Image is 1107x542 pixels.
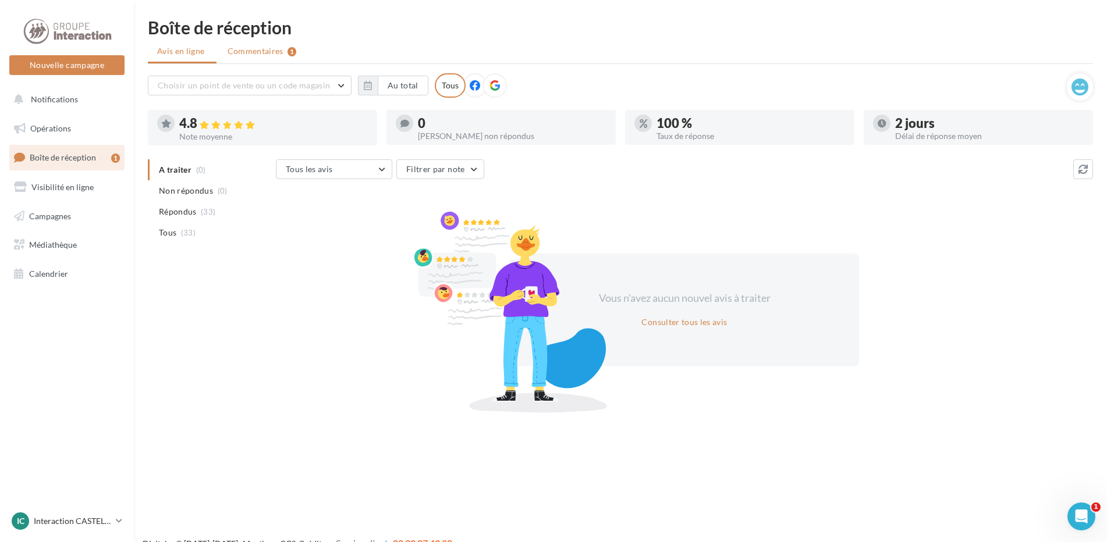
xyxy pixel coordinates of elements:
[17,515,24,527] span: IC
[201,207,215,216] span: (33)
[657,117,845,130] div: 100 %
[435,73,466,98] div: Tous
[895,132,1084,140] div: Délai de réponse moyen
[9,510,125,532] a: IC Interaction CASTELNAU
[637,315,732,329] button: Consulter tous les avis
[7,116,127,141] a: Opérations
[148,19,1093,36] div: Boîte de réception
[7,87,122,112] button: Notifications
[1091,502,1101,512] span: 1
[358,76,428,95] button: Au total
[159,227,176,238] span: Tous
[9,55,125,75] button: Nouvelle campagne
[657,132,845,140] div: Taux de réponse
[29,269,68,279] span: Calendrier
[218,186,228,195] span: (0)
[179,117,368,130] div: 4.8
[895,117,1084,130] div: 2 jours
[288,47,296,56] div: 1
[158,80,330,90] span: Choisir un point de vente ou un code magasin
[7,204,127,229] a: Campagnes
[7,233,127,257] a: Médiathèque
[276,159,392,179] button: Tous les avis
[29,211,71,220] span: Campagnes
[396,159,484,179] button: Filtrer par note
[159,206,197,217] span: Répondus
[30,123,71,133] span: Opérations
[418,117,606,130] div: 0
[1067,502,1095,530] iframe: Intercom live chat
[31,94,78,104] span: Notifications
[181,228,196,237] span: (33)
[159,185,213,197] span: Non répondus
[111,154,120,163] div: 1
[179,133,368,141] div: Note moyenne
[228,45,283,57] span: Commentaires
[7,175,127,199] a: Visibilité en ligne
[7,145,127,170] a: Boîte de réception1
[31,182,94,192] span: Visibilité en ligne
[148,76,352,95] button: Choisir un point de vente ou un code magasin
[34,515,111,527] p: Interaction CASTELNAU
[418,132,606,140] div: [PERSON_NAME] non répondus
[29,240,77,249] span: Médiathèque
[286,164,333,174] span: Tous les avis
[378,76,428,95] button: Au total
[584,291,785,306] div: Vous n'avez aucun nouvel avis à traiter
[30,152,96,162] span: Boîte de réception
[7,262,127,286] a: Calendrier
